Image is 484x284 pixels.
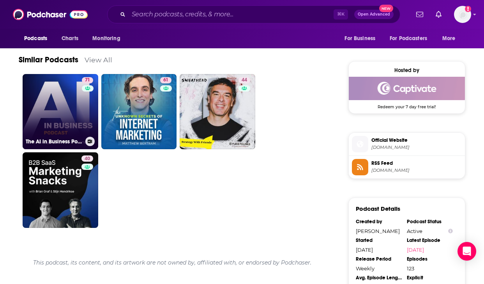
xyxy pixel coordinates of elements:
[87,31,130,46] button: open menu
[85,56,112,64] a: View All
[92,33,120,44] span: Monitoring
[344,33,375,44] span: For Business
[385,31,438,46] button: open menu
[349,77,465,100] img: Captivate Deal: Redeem your 7 day free trial!
[352,136,462,152] a: Official Website[DOMAIN_NAME]
[407,219,453,225] div: Podcast Status
[26,138,82,145] h3: The AI in Business Podcast
[356,275,402,281] div: Avg. Episode Length
[85,76,90,84] span: 71
[454,6,471,23] button: Show profile menu
[85,155,90,163] span: 40
[358,12,390,16] span: Open Advanced
[163,76,168,84] span: 61
[129,8,334,21] input: Search podcasts, credits, & more...
[465,6,471,12] svg: Add a profile image
[379,5,393,12] span: New
[334,9,348,19] span: ⌘ K
[371,168,462,173] span: feeds.captivate.fm
[180,74,255,150] a: 44
[354,10,394,19] button: Open AdvancedNew
[57,31,83,46] a: Charts
[454,6,471,23] span: Logged in as jdelacruz
[349,100,465,109] span: Redeem your 7 day free trial!
[13,7,88,22] img: Podchaser - Follow, Share and Rate Podcasts
[390,33,427,44] span: For Podcasters
[371,145,462,150] span: adotat.captivate.fm
[407,256,453,262] div: Episodes
[448,228,453,234] button: Show Info
[101,74,177,150] a: 61
[81,155,93,162] a: 40
[458,242,476,261] div: Open Intercom Messenger
[349,77,465,109] a: Captivate Deal: Redeem your 7 day free trial!
[356,237,402,243] div: Started
[107,5,400,23] div: Search podcasts, credits, & more...
[433,8,445,21] a: Show notifications dropdown
[356,256,402,262] div: Release Period
[19,55,78,65] a: Similar Podcasts
[19,31,57,46] button: open menu
[413,8,426,21] a: Show notifications dropdown
[356,228,402,234] div: [PERSON_NAME]
[356,247,402,253] div: [DATE]
[371,137,462,144] span: Official Website
[356,219,402,225] div: Created by
[62,33,78,44] span: Charts
[371,160,462,167] span: RSS Feed
[19,253,326,272] div: This podcast, its content, and its artwork are not owned by, affiliated with, or endorsed by Podc...
[23,152,98,228] a: 40
[238,77,250,83] a: 44
[442,33,456,44] span: More
[407,228,453,234] div: Active
[356,265,402,272] div: Weekly
[23,74,98,150] a: 71The AI in Business Podcast
[407,247,453,253] a: [DATE]
[356,205,400,212] h3: Podcast Details
[407,265,453,272] div: 123
[349,67,465,74] div: Hosted by
[454,6,471,23] img: User Profile
[339,31,385,46] button: open menu
[24,33,47,44] span: Podcasts
[352,159,462,175] a: RSS Feed[DOMAIN_NAME]
[407,237,453,243] div: Latest Episode
[160,77,171,83] a: 61
[82,77,93,83] a: 71
[242,76,247,84] span: 44
[407,275,453,281] div: Explicit
[437,31,465,46] button: open menu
